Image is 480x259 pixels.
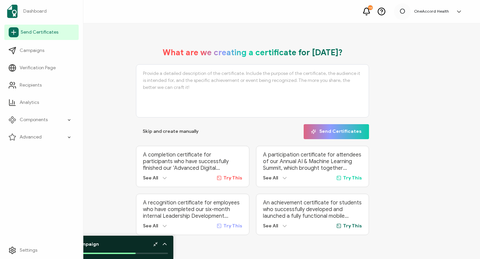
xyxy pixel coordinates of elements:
[20,247,37,254] span: Settings
[4,25,79,40] a: Send Certificates
[4,79,79,92] a: Recipients
[343,175,362,181] span: Try This
[4,44,79,57] a: Campaigns
[143,223,158,229] span: See All
[21,29,58,36] span: Send Certificates
[20,65,56,71] span: Verification Page
[23,8,47,15] span: Dashboard
[447,227,480,259] iframe: Chat Widget
[20,47,44,54] span: Campaigns
[136,124,205,139] button: Skip and create manually
[143,175,158,181] span: See All
[20,117,48,123] span: Components
[20,134,42,140] span: Advanced
[4,61,79,75] a: Verification Page
[311,129,362,134] span: Send Certificates
[20,82,42,89] span: Recipients
[143,129,199,134] span: Skip and create manually
[400,7,405,17] span: O
[143,199,242,219] p: A recognition certificate for employees who have completed our six-month internal Leadership Deve...
[74,241,99,247] b: Campaign
[343,223,362,229] span: Try This
[163,48,343,58] h1: What are we creating a certificate for [DATE]?
[263,199,362,219] p: An achievement certificate for students who successfully developed and launched a fully functiona...
[4,96,79,109] a: Analytics
[263,175,278,181] span: See All
[143,151,242,171] p: A completion certificate for participants who have successfully finished our ‘Advanced Digital Ma...
[263,151,362,171] p: A participation certificate for attendees of our Annual AI & Machine Learning Summit, which broug...
[414,9,449,14] h5: OneAccord Health
[223,175,242,181] span: Try This
[263,223,278,229] span: See All
[4,244,79,257] a: Settings
[4,2,79,21] a: Dashboard
[20,99,39,106] span: Analytics
[7,5,18,18] img: sertifier-logomark-colored.svg
[223,223,242,229] span: Try This
[304,124,369,139] button: Send Certificates
[368,5,373,10] div: 10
